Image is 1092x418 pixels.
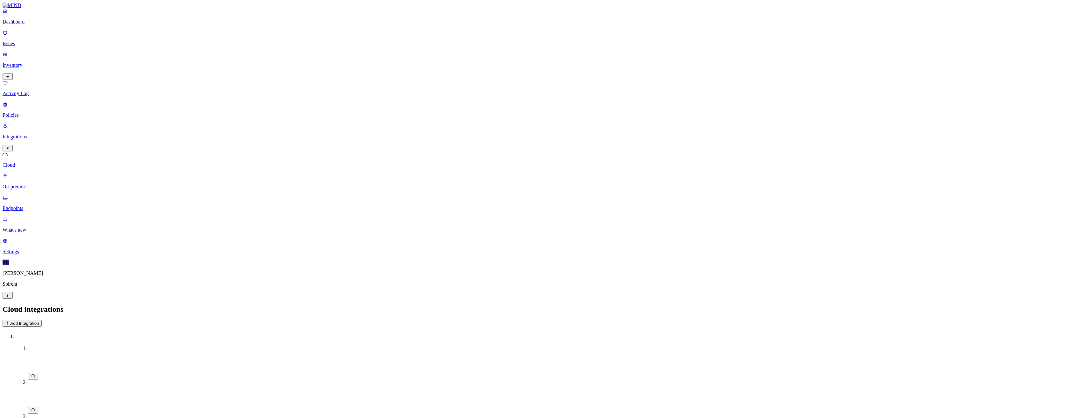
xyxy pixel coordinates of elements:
[3,91,1089,96] p: Activity Log
[3,123,1089,150] a: Integrations
[3,41,1089,46] p: Issues
[3,270,1089,276] p: [PERSON_NAME]
[3,52,1089,79] a: Inventory
[3,30,1089,46] a: Issues
[3,305,1089,314] h2: Cloud integrations
[3,173,1089,190] a: On-premise
[3,162,1089,168] p: Cloud
[3,260,9,265] span: EL
[3,62,1089,68] p: Inventory
[3,3,21,8] img: MIND
[3,19,1089,25] p: Dashboard
[3,80,1089,96] a: Activity Log
[3,151,1089,168] a: Cloud
[3,227,1089,233] p: What's new
[3,206,1089,211] p: Endpoints
[3,101,1089,118] a: Policies
[3,216,1089,233] a: What's new
[3,3,1089,8] a: MIND
[3,238,1089,254] a: Settings
[3,281,1089,287] p: Spirent
[3,195,1089,211] a: Endpoints
[3,134,1089,140] p: Integrations
[3,249,1089,254] p: Settings
[3,112,1089,118] p: Policies
[3,8,1089,25] a: Dashboard
[3,320,42,327] button: Add Integration
[3,184,1089,190] p: On-premise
